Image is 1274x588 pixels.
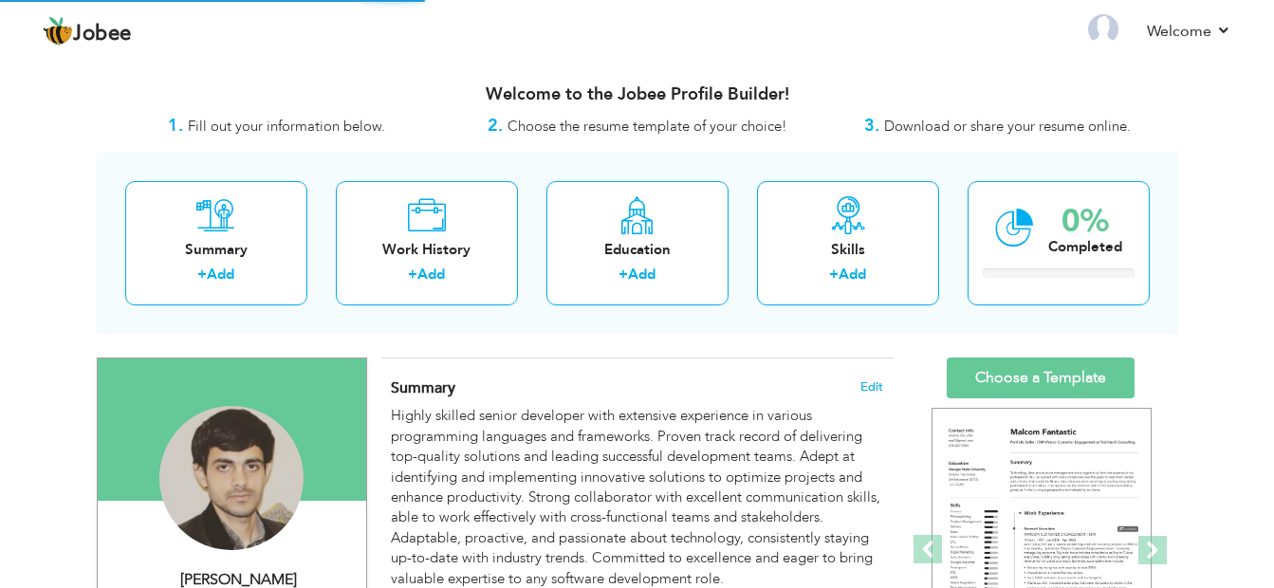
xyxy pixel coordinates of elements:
a: Add [207,265,234,284]
h4: Adding a summary is a quick and easy way to highlight your experience and interests. [391,378,882,397]
div: Skills [772,240,924,260]
a: Jobee [43,16,132,46]
span: Download or share your resume online. [884,117,1131,136]
div: 0% [1048,206,1122,237]
label: + [829,265,839,285]
span: Jobee [73,24,132,45]
h3: Welcome to the Jobee Profile Builder! [97,85,1178,104]
div: Summary [140,240,292,260]
a: Add [839,265,866,284]
label: + [408,265,417,285]
img: jobee.io [43,16,73,46]
a: Welcome [1147,20,1231,43]
strong: 1. [168,114,183,138]
img: Asif Ijaz [159,406,304,550]
a: Add [628,265,655,284]
strong: 2. [488,114,503,138]
label: + [197,265,207,285]
div: Education [562,240,713,260]
div: Work History [351,240,503,260]
span: Choose the resume template of your choice! [508,117,787,136]
span: Summary [391,377,455,398]
span: Edit [860,380,883,394]
div: Completed [1048,237,1122,257]
label: + [619,265,628,285]
strong: 3. [864,114,879,138]
img: Profile Img [1088,14,1118,45]
a: Choose a Template [947,358,1135,398]
a: Add [417,265,445,284]
span: Fill out your information below. [188,117,385,136]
